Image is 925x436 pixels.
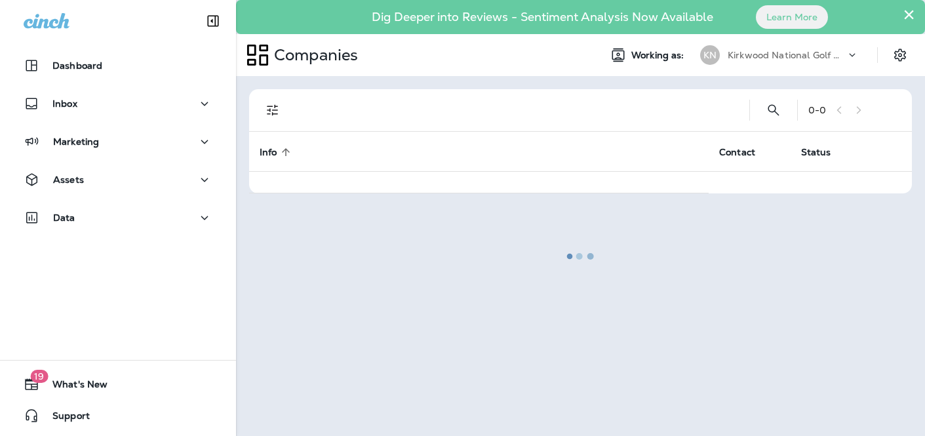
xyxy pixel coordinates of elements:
[13,403,223,429] button: Support
[195,8,231,34] button: Collapse Sidebar
[13,205,223,231] button: Data
[13,129,223,155] button: Marketing
[53,174,84,185] p: Assets
[52,60,102,71] p: Dashboard
[39,410,90,426] span: Support
[700,45,720,65] div: KN
[13,52,223,79] button: Dashboard
[13,371,223,397] button: 19What's New
[269,45,358,65] p: Companies
[903,4,915,25] button: Close
[888,43,912,67] button: Settings
[13,90,223,117] button: Inbox
[13,167,223,193] button: Assets
[39,379,108,395] span: What's New
[53,212,75,223] p: Data
[728,50,846,60] p: Kirkwood National Golf Club
[52,98,77,109] p: Inbox
[53,136,99,147] p: Marketing
[756,5,828,29] button: Learn More
[631,50,687,61] span: Working as:
[334,15,751,19] p: Dig Deeper into Reviews - Sentiment Analysis Now Available
[30,370,48,383] span: 19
